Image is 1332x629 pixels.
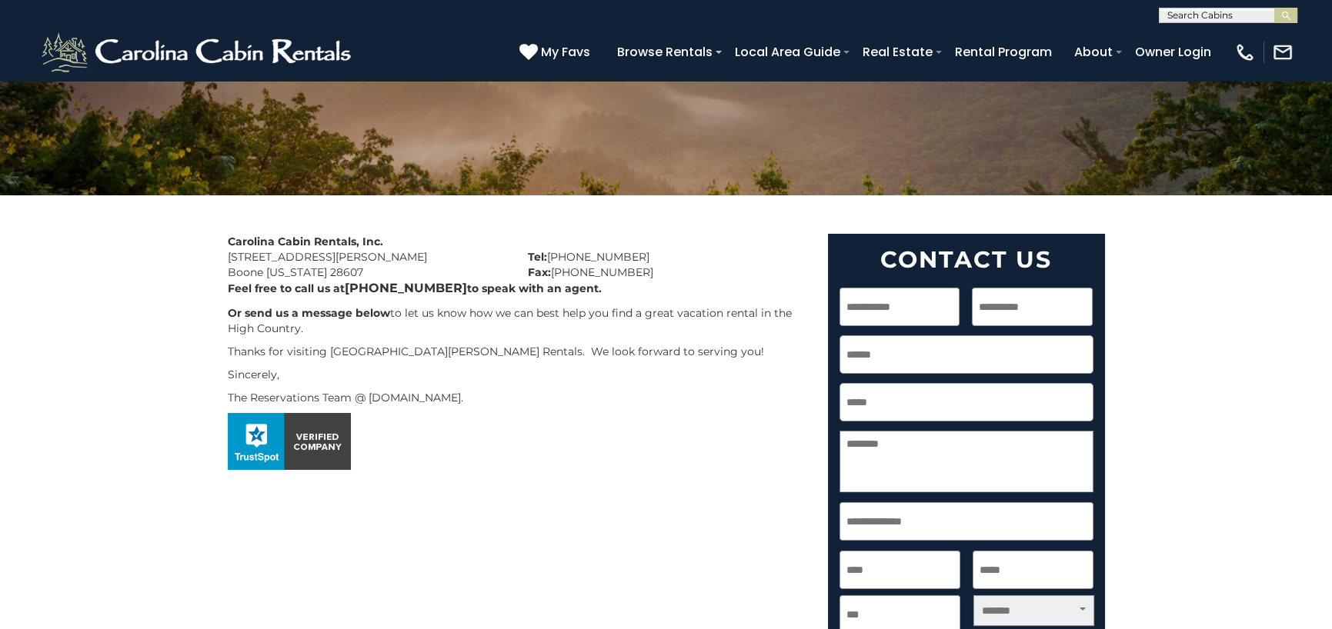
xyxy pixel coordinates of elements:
[228,281,345,295] b: Feel free to call us at
[855,38,940,65] a: Real Estate
[345,281,467,295] b: [PHONE_NUMBER]
[38,29,358,75] img: White-1-2.png
[519,42,594,62] a: My Favs
[228,344,805,359] p: Thanks for visiting [GEOGRAPHIC_DATA][PERSON_NAME] Rentals. We look forward to serving you!
[528,265,551,279] strong: Fax:
[947,38,1060,65] a: Rental Program
[228,306,390,320] b: Or send us a message below
[1067,38,1120,65] a: About
[727,38,848,65] a: Local Area Guide
[1234,42,1256,63] img: phone-regular-white.png
[228,367,805,382] p: Sincerely,
[541,42,590,62] span: My Favs
[228,305,805,336] p: to let us know how we can best help you find a great vacation rental in the High Country.
[228,413,351,470] img: seal_horizontal.png
[467,281,602,295] b: to speak with an agent.
[840,245,1093,274] h2: Contact Us
[516,234,816,280] div: [PHONE_NUMBER] [PHONE_NUMBER]
[228,235,383,248] strong: Carolina Cabin Rentals, Inc.
[1272,42,1294,63] img: mail-regular-white.png
[216,234,516,280] div: [STREET_ADDRESS][PERSON_NAME] Boone [US_STATE] 28607
[528,250,547,264] strong: Tel:
[1127,38,1219,65] a: Owner Login
[609,38,720,65] a: Browse Rentals
[228,390,805,405] p: The Reservations Team @ [DOMAIN_NAME].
